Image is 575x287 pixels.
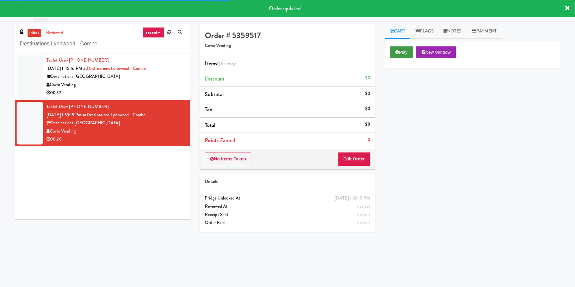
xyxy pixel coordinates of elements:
div: Details [205,178,370,186]
div: Destinations [GEOGRAPHIC_DATA] [46,73,185,81]
span: Order updated [269,5,300,12]
div: Reviewed At [205,202,370,211]
a: Notes [439,24,467,39]
a: Destinations Lynnwood - Combo [87,65,146,72]
a: Payment [466,24,502,39]
h4: Order # 5359517 [205,31,370,40]
a: Tablet User· [PHONE_NUMBER] [46,57,109,63]
span: · [PHONE_NUMBER] [67,57,109,63]
a: Cart [385,24,411,39]
span: · [PHONE_NUMBER] [67,103,109,110]
div: $0 [365,74,370,82]
div: $0 [365,89,370,98]
span: not yet [357,211,370,218]
span: not yet [357,219,370,226]
button: No Items Taken [205,152,251,166]
span: Subtotal [205,90,224,98]
span: Tax [205,106,212,113]
div: 0 [368,136,370,144]
span: [DATE] 1:59:15 PM at [46,112,87,118]
h5: Covio Vending [205,43,370,48]
div: [DATE] 1:59:15 PM [335,194,370,202]
div: $0 [365,105,370,113]
ng-pluralize: items [222,60,234,67]
a: inbox [28,29,41,37]
button: Play [390,46,413,58]
div: $0 [365,120,370,129]
span: [DATE] 1:45:16 PM at [46,65,87,72]
span: Points Earned [205,137,235,144]
a: Tablet User· [PHONE_NUMBER] [46,103,109,110]
div: Receipt Sent [205,211,370,219]
div: Fridge Unlocked At [205,194,370,202]
li: Tablet User· [PHONE_NUMBER][DATE] 1:59:15 PM atDestinations Lynnwood - ComboDestinations [GEOGRAP... [15,100,190,146]
a: reviewed [44,29,65,37]
span: Discount [205,75,225,83]
div: Order Paid [205,219,370,227]
input: Search vision orders [20,38,185,50]
div: 00:26 [46,135,185,143]
span: Total [205,121,215,129]
a: Flags [410,24,439,39]
button: New Window [416,46,456,58]
li: Tablet User· [PHONE_NUMBER][DATE] 1:45:16 PM atDestinations Lynnwood - ComboDestinations [GEOGRAP... [15,54,190,100]
div: Covio Vending [46,127,185,136]
span: (0 ) [217,60,236,67]
a: Destinations Lynnwood - Combo [87,112,145,118]
span: Items [205,60,235,67]
a: recent [142,27,164,38]
div: Destinations [GEOGRAPHIC_DATA] [46,119,185,127]
span: not yet [357,203,370,209]
div: Covio Vending [46,81,185,89]
button: Edit Order [338,152,370,166]
div: 00:37 [46,89,185,97]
